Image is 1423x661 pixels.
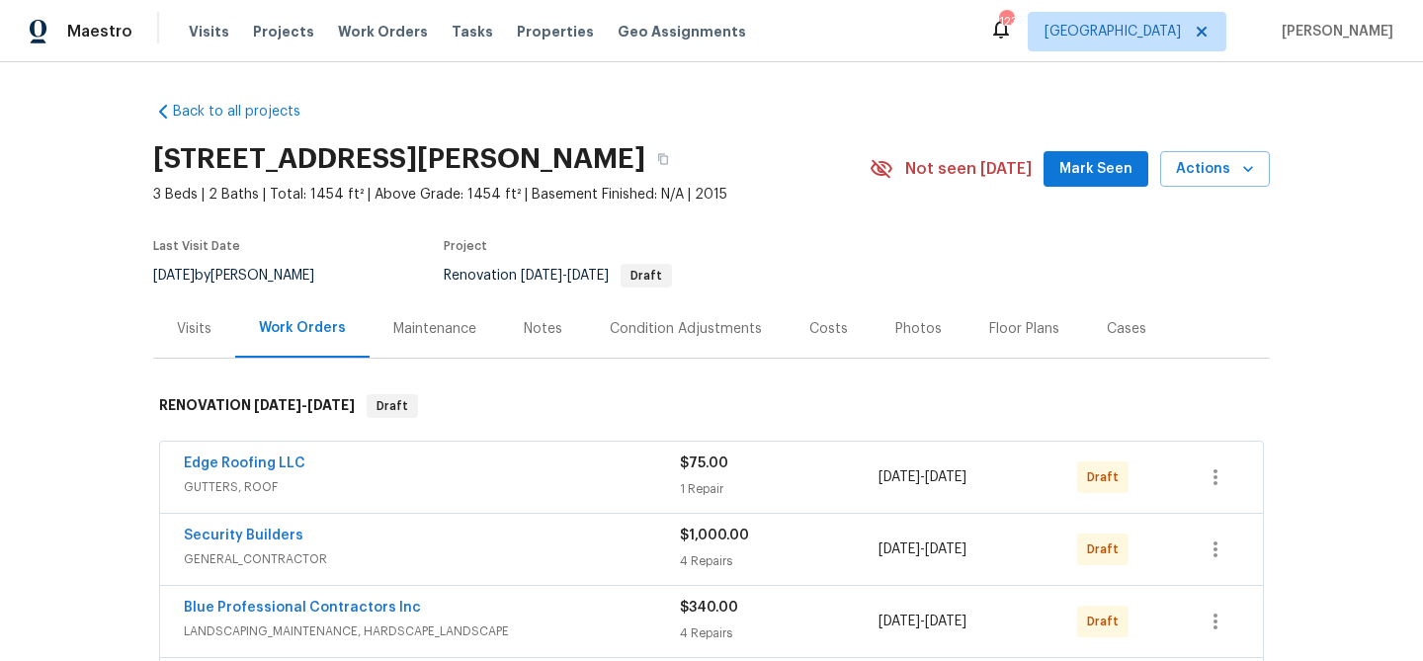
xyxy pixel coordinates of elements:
span: Mark Seen [1059,157,1132,182]
span: Visits [189,22,229,41]
span: [DATE] [307,398,355,412]
span: [DATE] [925,542,966,556]
span: - [879,467,966,487]
div: by [PERSON_NAME] [153,264,338,288]
span: GUTTERS, ROOF [184,477,680,497]
span: - [254,398,355,412]
div: 4 Repairs [680,551,879,571]
span: [DATE] [879,615,920,628]
span: GENERAL_CONTRACTOR [184,549,680,569]
a: Blue Professional Contractors Inc [184,601,421,615]
div: Notes [524,319,562,339]
span: [DATE] [879,542,920,556]
span: Draft [623,270,670,282]
span: Projects [253,22,314,41]
span: Draft [369,396,416,416]
span: Work Orders [338,22,428,41]
button: Mark Seen [1044,151,1148,188]
div: 123 [999,12,1013,32]
span: [DATE] [879,470,920,484]
div: 1 Repair [680,479,879,499]
span: Not seen [DATE] [905,159,1032,179]
span: $1,000.00 [680,529,749,542]
div: Photos [895,319,942,339]
span: [DATE] [567,269,609,283]
span: 3 Beds | 2 Baths | Total: 1454 ft² | Above Grade: 1454 ft² | Basement Finished: N/A | 2015 [153,185,870,205]
a: Security Builders [184,529,303,542]
a: Back to all projects [153,102,343,122]
span: Draft [1087,467,1127,487]
span: [DATE] [153,269,195,283]
span: Maestro [67,22,132,41]
span: [DATE] [925,470,966,484]
span: Geo Assignments [618,22,746,41]
span: [DATE] [521,269,562,283]
span: Properties [517,22,594,41]
span: [DATE] [254,398,301,412]
span: Draft [1087,612,1127,631]
span: [DATE] [925,615,966,628]
button: Actions [1160,151,1270,188]
div: Visits [177,319,211,339]
span: Draft [1087,539,1127,559]
span: [GEOGRAPHIC_DATA] [1045,22,1181,41]
span: - [879,539,966,559]
span: $340.00 [680,601,738,615]
span: [PERSON_NAME] [1274,22,1393,41]
div: Condition Adjustments [610,319,762,339]
div: Work Orders [259,318,346,338]
button: Copy Address [645,141,681,177]
div: Cases [1107,319,1146,339]
span: Last Visit Date [153,240,240,252]
h2: [STREET_ADDRESS][PERSON_NAME] [153,149,645,169]
span: Project [444,240,487,252]
a: Edge Roofing LLC [184,456,305,470]
div: Costs [809,319,848,339]
span: Actions [1176,157,1254,182]
span: - [879,612,966,631]
div: Maintenance [393,319,476,339]
span: LANDSCAPING_MAINTENANCE, HARDSCAPE_LANDSCAPE [184,621,680,641]
div: 4 Repairs [680,623,879,643]
span: Renovation [444,269,672,283]
span: Tasks [452,25,493,39]
span: - [521,269,609,283]
h6: RENOVATION [159,394,355,418]
div: Floor Plans [989,319,1059,339]
span: $75.00 [680,456,728,470]
div: RENOVATION [DATE]-[DATE]Draft [153,374,1270,438]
